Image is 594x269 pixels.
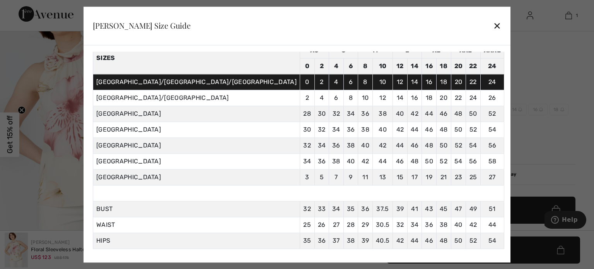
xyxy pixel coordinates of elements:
td: 25 [466,169,481,185]
span: 44 [411,237,419,244]
td: 2 [300,90,314,106]
td: [GEOGRAPHIC_DATA]/[GEOGRAPHIC_DATA] [93,90,300,106]
td: 16 [422,58,437,74]
span: 32 [396,221,404,228]
td: 14 [407,74,422,90]
span: 41 [411,205,418,212]
td: 44 [372,153,393,169]
span: 33 [318,205,326,212]
td: 24 [480,58,504,74]
td: 32 [329,106,344,122]
td: 36 [314,153,329,169]
td: 17 [407,169,422,185]
td: 54 [480,122,504,137]
td: 24 [480,74,504,90]
td: 30 [314,106,329,122]
td: 13 [372,169,393,185]
td: 9 [343,169,358,185]
span: 52 [469,237,477,244]
td: 8 [343,90,358,106]
td: 44 [407,122,422,137]
span: 36 [361,205,369,212]
span: 35 [303,237,311,244]
span: 48 [440,237,448,244]
td: 11 [358,169,373,185]
td: 54 [451,153,466,169]
td: 26 [480,90,504,106]
td: 32 [314,122,329,137]
td: 38 [358,122,373,137]
td: 40 [343,153,358,169]
span: 44 [488,221,497,228]
td: 36 [358,106,373,122]
span: 38 [347,237,355,244]
td: 5 [314,169,329,185]
td: 12 [393,58,408,74]
td: 34 [329,122,344,137]
td: 2 [314,74,329,90]
div: ✕ [493,18,501,34]
td: 56 [466,153,481,169]
td: 10 [372,74,393,90]
td: [GEOGRAPHIC_DATA] [93,106,300,122]
span: 25 [303,221,311,228]
td: 52 [451,137,466,153]
td: 46 [393,153,408,169]
span: 43 [425,205,433,212]
span: 30.5 [376,221,389,228]
td: 18 [436,74,451,90]
td: 36 [343,122,358,137]
span: 51 [489,205,496,212]
td: 52 [436,153,451,169]
td: 40 [358,137,373,153]
td: 27 [480,169,504,185]
td: 46 [422,122,437,137]
td: 44 [393,137,408,153]
td: 20 [436,90,451,106]
td: [GEOGRAPHIC_DATA]/[GEOGRAPHIC_DATA]/[GEOGRAPHIC_DATA] [93,74,300,90]
td: [GEOGRAPHIC_DATA] [93,169,300,185]
td: 38 [343,137,358,153]
td: 24 [466,90,481,106]
td: 23 [451,169,466,185]
td: 50 [422,153,437,169]
td: 12 [393,74,408,90]
span: 42 [396,237,404,244]
td: 10 [372,58,393,74]
td: 3 [300,169,314,185]
td: 10 [358,90,373,106]
td: 14 [393,90,408,106]
td: 4 [314,90,329,106]
span: 40.5 [376,237,389,244]
td: 50 [451,122,466,137]
span: 37 [333,237,340,244]
td: 56 [480,137,504,153]
span: 39 [362,237,369,244]
td: 20 [451,74,466,90]
td: 14 [407,58,422,74]
td: 52 [466,122,481,137]
td: 7 [329,169,344,185]
td: 6 [343,58,358,74]
td: 0 [300,58,314,74]
td: HIPS [93,233,300,248]
td: 50 [466,106,481,122]
td: 38 [372,106,393,122]
span: 36 [318,237,326,244]
td: 40 [393,106,408,122]
td: 54 [466,137,481,153]
td: 8 [358,74,373,90]
td: 32 [300,137,314,153]
td: 44 [422,106,437,122]
td: [GEOGRAPHIC_DATA] [93,153,300,169]
span: 34 [332,205,340,212]
td: 20 [451,58,466,74]
span: 42 [469,221,477,228]
td: WAIST [93,217,300,233]
td: 8 [358,58,373,74]
td: 21 [436,169,451,185]
td: 40 [372,122,393,137]
td: 50 [436,137,451,153]
td: 19 [422,169,437,185]
td: 34 [300,153,314,169]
